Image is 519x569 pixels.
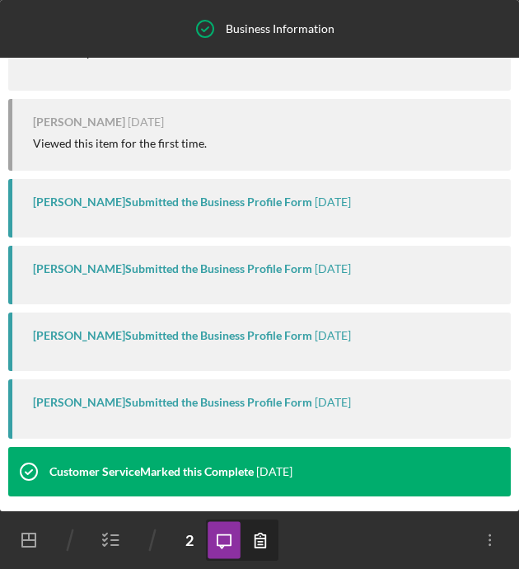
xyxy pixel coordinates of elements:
div: [PERSON_NAME] Submitted the Business Profile Form [33,396,312,409]
div: [PERSON_NAME] Submitted the Business Profile Form [33,329,312,342]
div: Viewed this item for the first time. [33,137,207,150]
div: Customer Service Marked this Complete [49,465,254,478]
time: 2025-10-03 16:51 [256,465,292,478]
time: 2025-10-03 01:49 [315,396,351,409]
div: 2 [173,524,206,557]
time: 2025-10-01 19:17 [315,262,351,275]
div: [PERSON_NAME] Submitted the Business Profile Form [33,262,312,275]
time: 2025-10-01 19:33 [315,329,351,342]
div: [PERSON_NAME] Submitted the Business Profile Form [33,195,312,209]
div: Business Information [226,22,334,35]
time: 2025-10-01 19:15 [128,115,164,129]
time: 2025-10-01 19:17 [315,195,351,209]
div: [PERSON_NAME] [33,115,125,129]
